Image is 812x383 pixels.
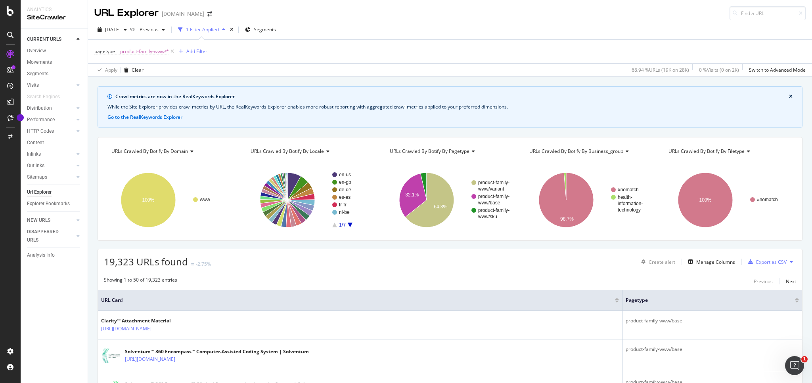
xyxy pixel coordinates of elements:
div: Create alert [649,259,675,265]
button: Previous [136,23,168,36]
button: close banner [787,91,795,102]
text: product-family- [478,194,509,199]
text: nl-be [339,210,350,215]
button: Clear [121,64,144,76]
input: Find a URL [730,6,806,20]
a: Sitemaps [27,173,74,181]
span: URL Card [101,297,613,304]
button: Previous [754,276,773,286]
button: 1 Filter Applied [175,23,228,36]
div: Solventum™ 360 Encompass™ Computer-Assisted Coding System | Solventum [125,348,309,355]
span: URLs Crawled By Botify By filetype [668,148,745,154]
h4: URLs Crawled By Botify By domain [110,145,232,158]
a: Analysis Info [27,251,82,259]
div: Clear [132,67,144,73]
text: es-es [339,194,350,200]
h4: URLs Crawled By Botify By locale [249,145,371,158]
span: = [116,48,119,55]
svg: A chart. [382,166,517,234]
div: times [228,26,235,34]
div: arrow-right-arrow-left [207,11,212,17]
div: product-family-www/base [626,346,799,353]
div: Sitemaps [27,173,47,181]
span: Segments [254,26,276,33]
span: product-family-www/* [120,46,169,57]
h4: URLs Crawled By Botify By pagetype [388,145,510,158]
div: 1 Filter Applied [186,26,219,33]
text: www/variant [478,186,504,192]
div: DISAPPEARED URLS [27,228,67,244]
text: #nomatch [757,197,778,202]
text: fr-fr [339,202,347,208]
div: Explorer Bookmarks [27,200,70,208]
text: de-de [339,187,351,192]
span: 2025 Oct. 6th [105,26,121,33]
svg: A chart. [661,166,795,234]
div: Content [27,139,44,147]
div: info banner [98,86,802,128]
text: #nomatch [618,187,639,192]
div: Manage Columns [696,259,735,265]
text: product-family- [478,208,509,213]
img: Equal [191,263,194,265]
div: -2.75% [196,261,211,267]
a: Visits [27,81,74,90]
text: www/sku [478,214,497,219]
a: Outlinks [27,162,74,170]
div: Outlinks [27,162,44,170]
div: Export as CSV [756,259,787,265]
text: en-us [339,172,351,177]
div: Performance [27,116,55,124]
div: Switch to Advanced Mode [749,67,806,73]
a: Performance [27,116,74,124]
button: Next [786,276,796,286]
a: Content [27,139,82,147]
button: [DATE] [94,23,130,36]
span: URLs Crawled By Botify By locale [251,148,324,154]
text: en-gb [339,179,351,185]
span: Previous [136,26,159,33]
div: Url Explorer [27,188,52,196]
div: Previous [754,278,773,285]
div: While the Site Explorer provides crawl metrics by URL, the RealKeywords Explorer enables more rob... [107,103,793,111]
span: URLs Crawled By Botify By business_group [529,148,623,154]
div: Crawl metrics are now in the RealKeywords Explorer [115,93,789,100]
text: 100% [699,197,711,203]
span: pagetype [626,297,783,304]
text: 98.7% [560,216,574,222]
div: Segments [27,70,48,78]
div: Movements [27,58,52,67]
div: Inlinks [27,150,41,158]
div: 0 % Visits ( 0 on 2K ) [699,67,739,73]
text: health- [618,194,632,200]
button: Go to the RealKeywords Explorer [107,114,182,121]
a: [URL][DOMAIN_NAME] [101,325,151,333]
button: Manage Columns [685,257,735,267]
div: Visits [27,81,39,90]
a: Url Explorer [27,188,82,196]
a: Overview [27,47,82,55]
div: URL Explorer [94,6,159,20]
div: Analytics [27,6,81,13]
svg: A chart. [243,166,377,234]
span: URLs Crawled By Botify By pagetype [390,148,469,154]
text: www [199,197,210,202]
text: 100% [142,197,155,203]
a: HTTP Codes [27,127,74,135]
div: Tooltip anchor [17,114,24,121]
div: 68.94 % URLs ( 19K on 28K ) [632,67,689,73]
text: 64.3% [434,204,448,210]
h4: URLs Crawled By Botify By business_group [528,145,650,158]
text: information- [618,201,643,206]
a: DISAPPEARED URLS [27,228,74,244]
button: Apply [94,64,117,76]
text: 32.1% [406,192,419,198]
div: SiteCrawler [27,13,81,22]
span: vs [130,25,136,32]
div: Add Filter [186,48,207,55]
div: Distribution [27,104,52,112]
div: Apply [105,67,117,73]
